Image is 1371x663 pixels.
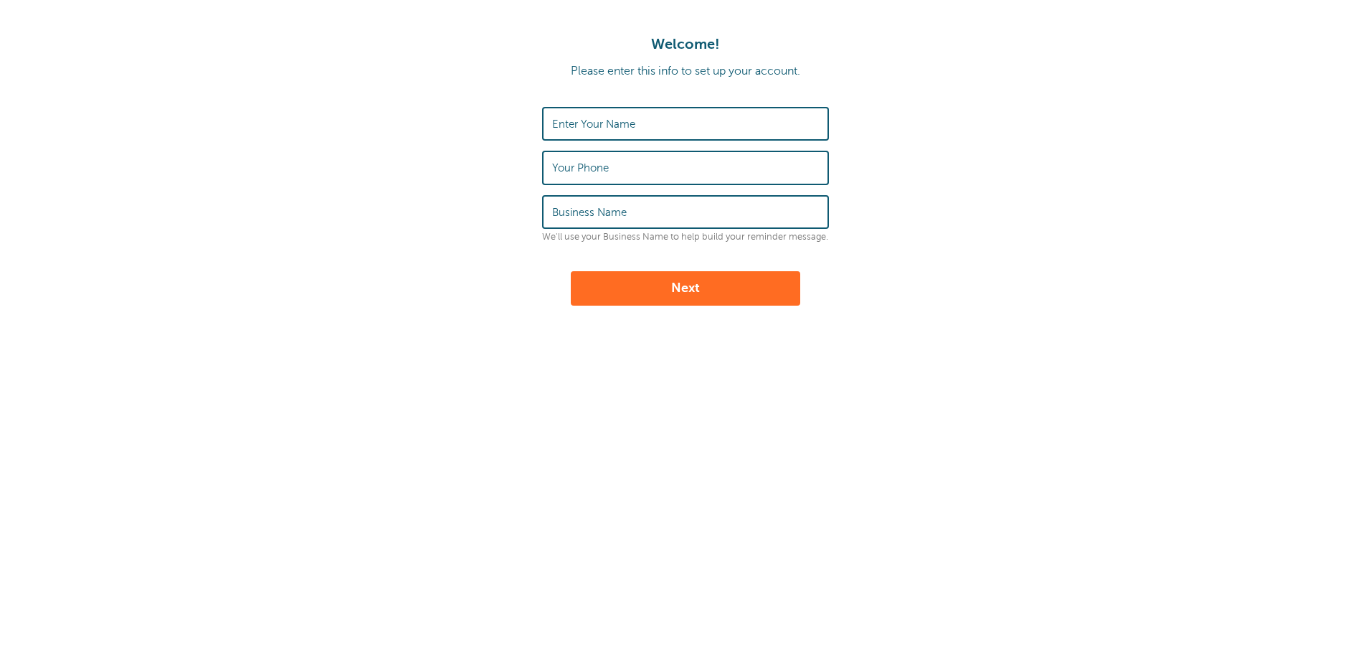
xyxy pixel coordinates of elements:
[571,271,800,306] button: Next
[552,161,609,174] label: Your Phone
[542,232,829,243] p: We'll use your Business Name to help build your reminder message.
[552,118,635,131] label: Enter Your Name
[14,65,1357,78] p: Please enter this info to set up your account.
[14,36,1357,53] h1: Welcome!
[552,206,627,219] label: Business Name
